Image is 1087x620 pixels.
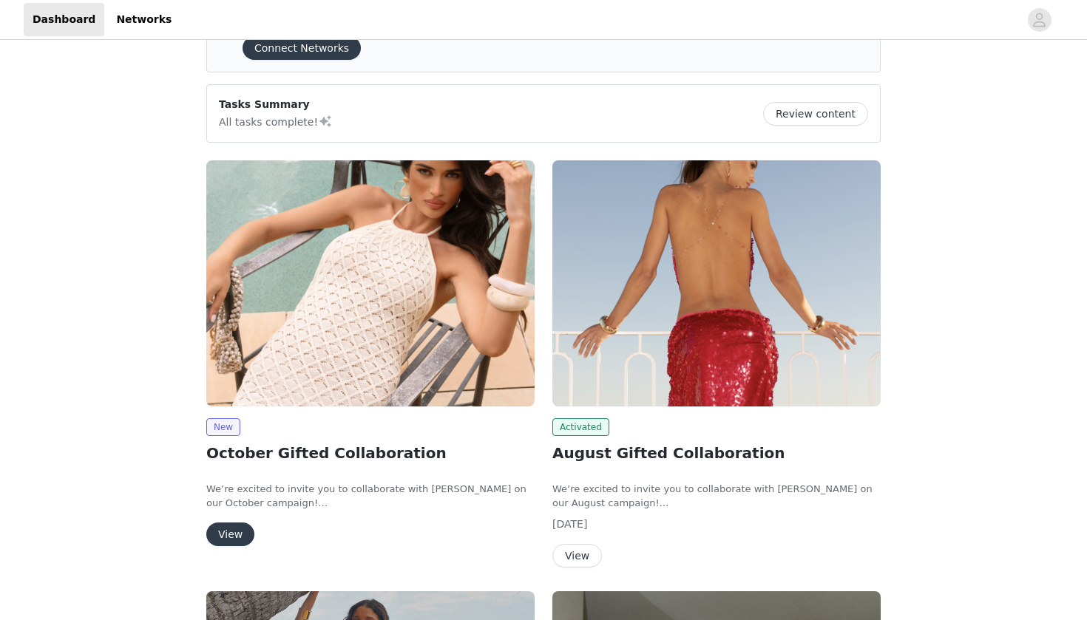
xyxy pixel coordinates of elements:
[552,544,602,568] button: View
[552,442,881,464] h2: August Gifted Collaboration
[243,36,361,60] button: Connect Networks
[552,482,881,511] p: We’re excited to invite you to collaborate with [PERSON_NAME] on our August campaign!
[552,418,609,436] span: Activated
[206,160,535,406] img: Peppermayo EU
[763,102,868,126] button: Review content
[206,442,535,464] h2: October Gifted Collaboration
[24,3,104,36] a: Dashboard
[552,551,602,562] a: View
[552,518,587,530] span: [DATE]
[552,160,881,406] img: Peppermayo EU
[206,418,240,436] span: New
[219,97,333,112] p: Tasks Summary
[206,522,254,546] button: View
[219,112,333,130] p: All tasks complete!
[107,3,180,36] a: Networks
[206,482,535,511] p: We’re excited to invite you to collaborate with [PERSON_NAME] on our October campaign!
[1032,8,1046,32] div: avatar
[206,529,254,540] a: View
